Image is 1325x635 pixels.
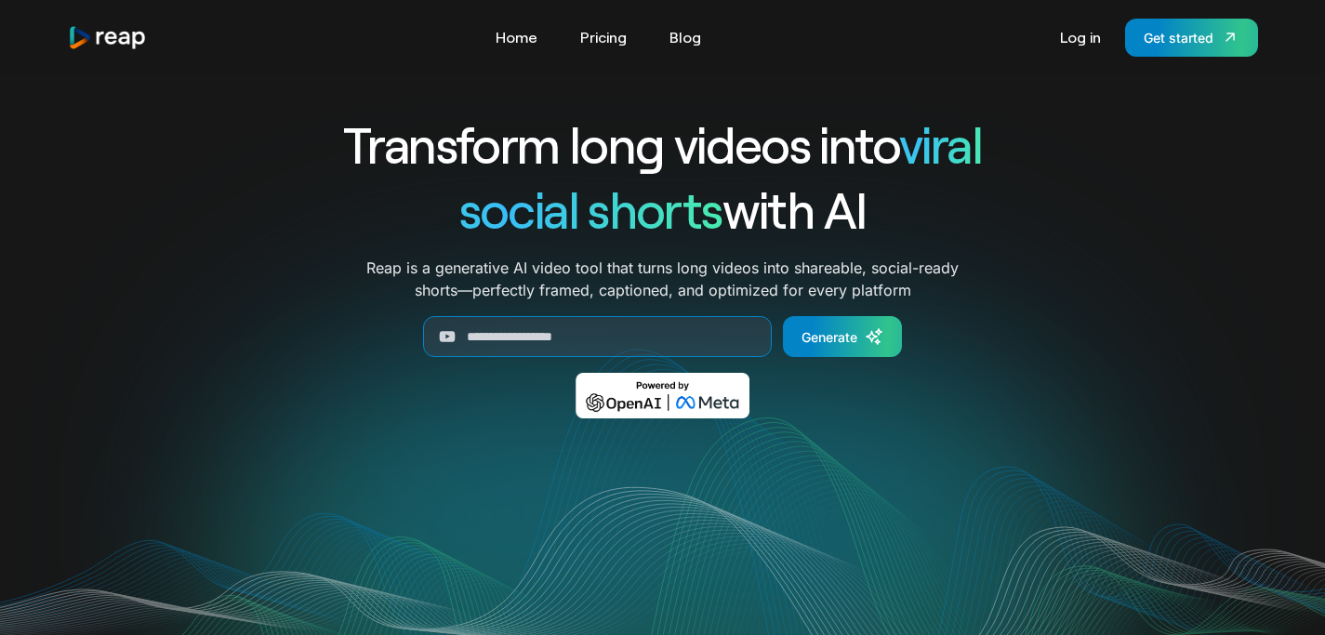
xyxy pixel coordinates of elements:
form: Generate Form [276,316,1050,357]
a: Get started [1125,19,1258,57]
p: Reap is a generative AI video tool that turns long videos into shareable, social-ready shorts—per... [366,257,959,301]
div: Get started [1144,28,1213,47]
a: Blog [660,22,710,52]
a: Home [486,22,547,52]
h1: with AI [276,177,1050,242]
div: Generate [802,327,857,347]
a: Pricing [571,22,636,52]
span: social shorts [459,179,722,239]
span: viral [899,113,982,174]
h1: Transform long videos into [276,112,1050,177]
a: Log in [1051,22,1110,52]
img: reap logo [68,25,148,50]
a: Generate [783,316,902,357]
a: home [68,25,148,50]
img: Powered by OpenAI & Meta [576,373,749,418]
